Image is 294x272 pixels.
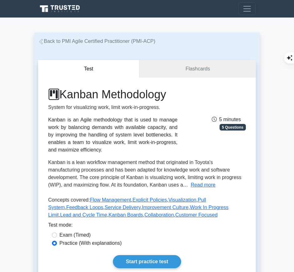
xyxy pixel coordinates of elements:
label: Exam (Timed) [59,231,91,239]
p: System for visualizing work, limit work-in-progress. [48,104,177,111]
a: Flashcards [139,60,256,78]
div: Kanban is an Agile methodology that is used to manage work by balancing demands with available ca... [48,116,177,154]
a: Explicit Policies [132,197,167,203]
button: Read more [191,181,215,189]
span: Kanban is a lean workflow management method that originated in Toyota's manufacturing processes a... [48,160,241,187]
button: Toggle navigation [238,3,256,15]
a: Customer Focused [175,212,218,218]
a: Start practice test [113,255,181,268]
a: Improvement Culture [142,205,188,210]
a: Back to PMI Agile Certified Practitioner (PMI-ACP) [38,38,155,44]
label: Practice (With explanations) [59,239,122,247]
h1: Kanban Methodology [48,88,177,101]
p: Concepts covered: , , , , , , , , , , , [48,196,246,221]
a: Collaboration [144,212,174,218]
a: Service Delivery [105,205,140,210]
a: Feedback Loops [66,205,103,210]
span: 5 Questions [220,124,246,130]
a: Visualization [168,197,196,203]
span: 5 minutes [212,117,241,122]
a: Flow Management [90,197,131,203]
a: Kanban Boards [109,212,143,218]
button: Test [38,60,139,78]
div: Test mode: [48,221,246,231]
a: Lead and Cycle Time [60,212,107,218]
